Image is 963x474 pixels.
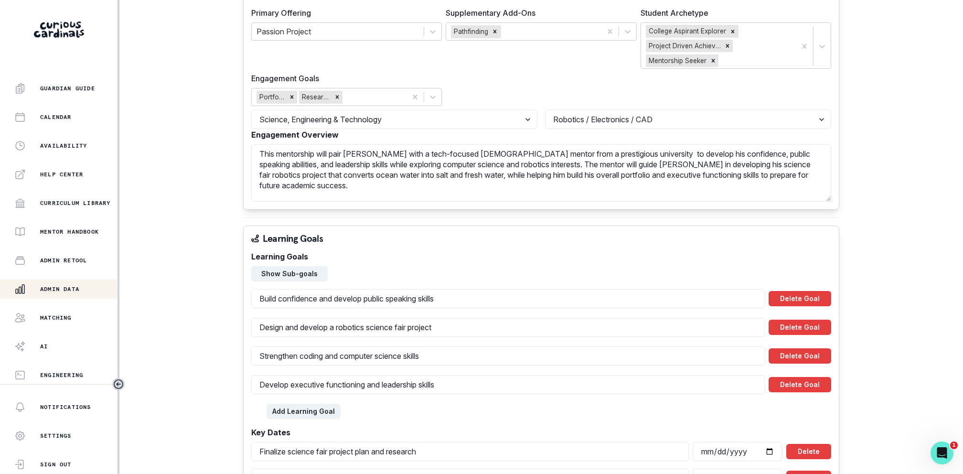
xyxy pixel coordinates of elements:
div: College Aspirant Explorer [646,25,728,37]
p: Matching [40,314,72,322]
p: Learning Goals [263,234,323,243]
p: Mentor Handbook [40,228,99,236]
button: Delete Goal [769,348,831,364]
p: Guardian Guide [40,85,95,92]
iframe: Intercom live chat [931,442,953,464]
div: Remove Portfolio [287,91,297,103]
button: Toggle sidebar [112,378,125,390]
label: Engagement Goals [251,73,436,84]
div: Portfolio [257,91,287,103]
p: Availability [40,142,87,150]
div: Remove Mentorship Seeker [708,54,718,67]
input: Enter main goal [251,375,765,394]
label: Key Dates [251,427,825,438]
button: Delete Goal [769,291,831,306]
input: Enter main goal [251,346,765,366]
div: Research [299,91,332,103]
input: Enter main goal [251,318,765,337]
button: Delete Goal [769,377,831,392]
img: Curious Cardinals Logo [34,22,84,38]
div: Mentorship Seeker [646,54,708,67]
p: Engineering [40,371,83,379]
p: Help Center [40,171,83,178]
p: Curriculum Library [40,199,111,207]
div: Remove Pathfinding [490,25,500,38]
div: Pathfinding [451,25,490,38]
div: Remove Project Driven Achiever [722,40,733,52]
p: Settings [40,432,72,440]
input: Enter main goal [251,289,765,308]
button: Delete Goal [769,320,831,335]
div: Remove College Aspirant Explorer [728,25,738,37]
label: Engagement Overview [251,129,825,140]
p: Admin Retool [40,257,87,264]
div: Project Driven Achiever [646,40,722,52]
p: Calendar [40,113,72,121]
textarea: This mentorship will pair [PERSON_NAME] with a tech-focused [DEMOGRAPHIC_DATA] mentor from a pres... [251,144,831,202]
input: Select date [693,442,782,461]
input: Enter title (e.g., Project Due Date) [251,442,689,461]
p: AI [40,343,48,350]
p: Notifications [40,403,91,411]
p: Sign Out [40,461,72,468]
label: Student Archetype [641,7,825,19]
label: Primary Offering [251,7,436,19]
button: Delete [786,444,831,459]
span: 1 [950,442,958,449]
p: Admin Data [40,285,79,293]
button: Show Sub-goals [251,266,328,281]
label: Learning Goals [251,251,825,262]
button: Add Learning Goal [267,404,341,419]
label: Supplementary Add-Ons [446,7,631,19]
div: Remove Research [332,91,342,103]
